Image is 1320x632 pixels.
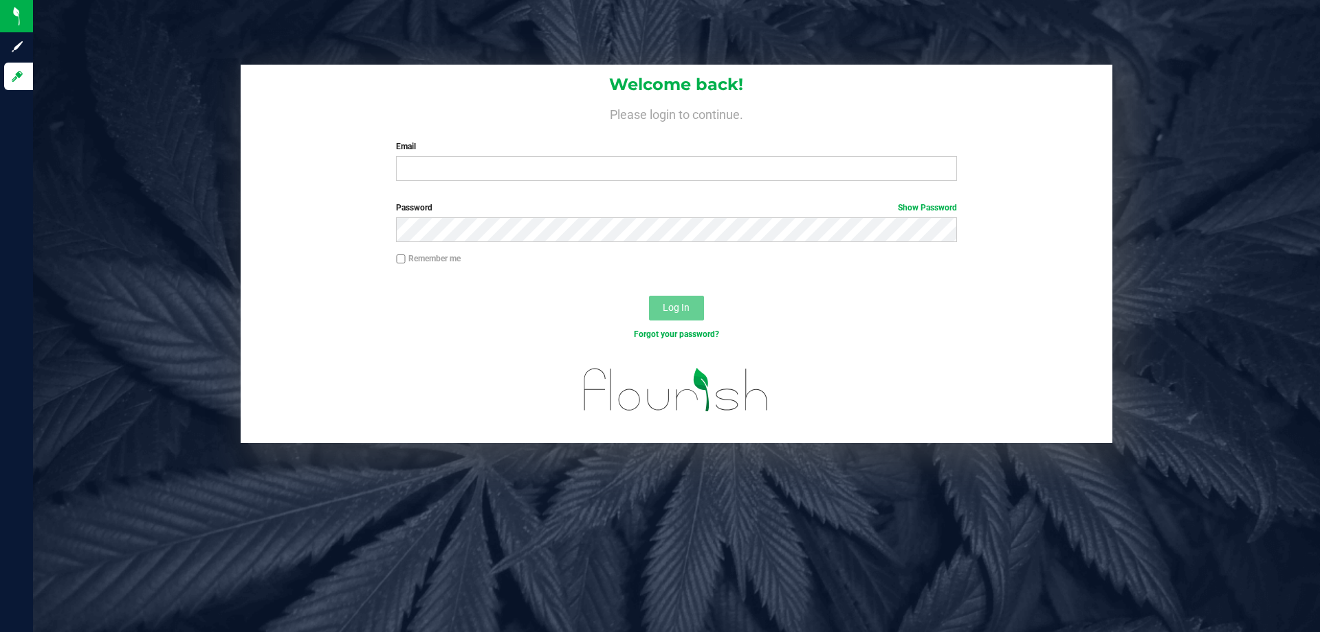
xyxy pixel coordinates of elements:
[649,296,704,320] button: Log In
[10,40,24,54] inline-svg: Sign up
[396,254,406,264] input: Remember me
[898,203,957,213] a: Show Password
[663,302,690,313] span: Log In
[241,105,1112,121] h4: Please login to continue.
[396,203,432,213] span: Password
[396,140,956,153] label: Email
[567,355,785,425] img: flourish_logo.svg
[634,329,719,339] a: Forgot your password?
[10,69,24,83] inline-svg: Log in
[241,76,1112,94] h1: Welcome back!
[396,252,461,265] label: Remember me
